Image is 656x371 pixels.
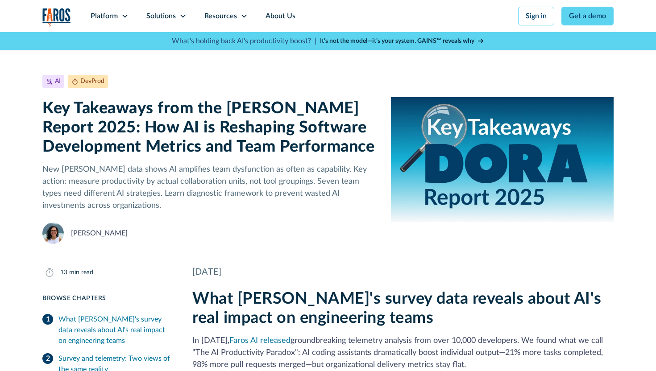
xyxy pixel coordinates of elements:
[42,164,377,212] p: New [PERSON_NAME] data shows AI amplifies team dysfunction as often as capability. Key action: me...
[42,99,377,157] h1: Key Takeaways from the [PERSON_NAME] Report 2025: How AI is Reshaping Software Development Metric...
[42,223,64,244] img: Naomi Lurie
[71,228,128,239] div: [PERSON_NAME]
[42,8,71,26] img: Logo of the analytics and reporting company Faros.
[80,77,104,86] div: DevProd
[391,75,614,244] img: Key takeaways from the DORA Report 2025
[192,265,614,279] div: [DATE]
[172,36,316,46] p: What's holding back AI's productivity boost? |
[204,11,237,21] div: Resources
[561,7,614,25] a: Get a demo
[146,11,176,21] div: Solutions
[320,38,474,44] strong: It’s not the model—it’s your system. GAINS™ reveals why
[42,8,71,26] a: home
[55,77,61,86] div: AI
[320,37,484,46] a: It’s not the model—it’s your system. GAINS™ reveals why
[91,11,118,21] div: Platform
[518,7,554,25] a: Sign in
[192,335,614,371] p: In [DATE], groundbreaking telemetry analysis from over 10,000 developers. We found what we call "...
[192,289,614,328] h2: What [PERSON_NAME]'s survey data reveals about AI's real impact on engineering teams
[58,314,171,346] div: What [PERSON_NAME]'s survey data reveals about AI's real impact on engineering teams
[229,337,291,345] a: Faros AI released
[60,268,67,277] div: 13
[42,294,171,303] div: Browse Chapters
[69,268,93,277] div: min read
[42,310,171,350] a: What [PERSON_NAME]'s survey data reveals about AI's real impact on engineering teams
